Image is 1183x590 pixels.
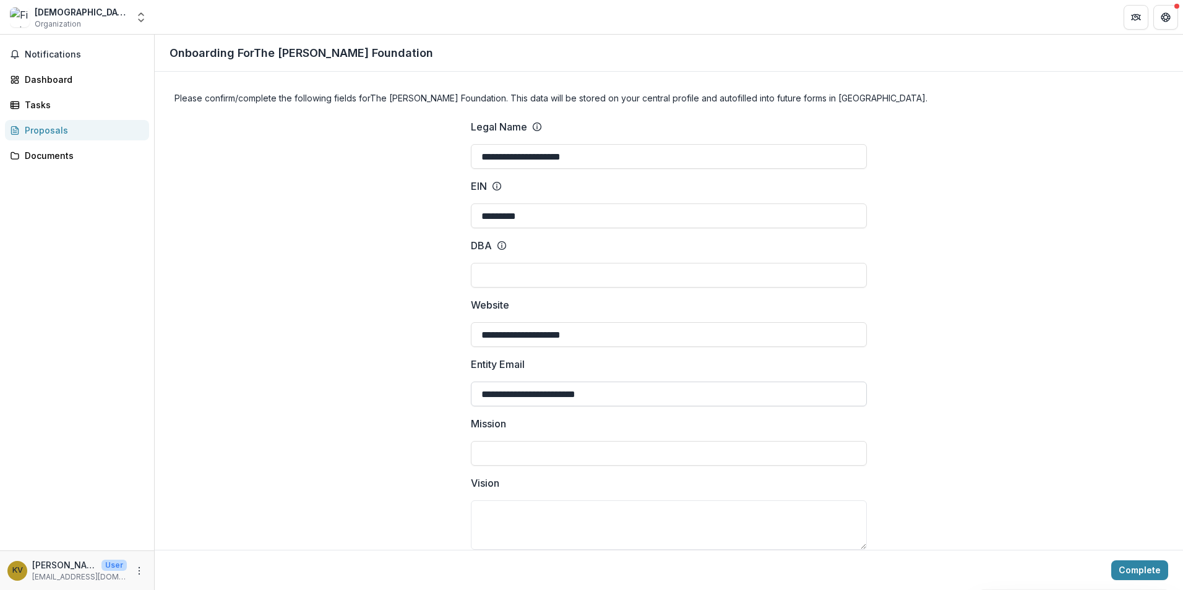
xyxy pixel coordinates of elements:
[1153,5,1178,30] button: Get Help
[25,124,139,137] div: Proposals
[471,238,492,253] p: DBA
[25,73,139,86] div: Dashboard
[471,297,509,312] p: Website
[25,49,144,60] span: Notifications
[471,179,487,194] p: EIN
[174,92,1163,105] h4: Please confirm/complete the following fields for The [PERSON_NAME] Foundation . This data will be...
[5,120,149,140] a: Proposals
[5,45,149,64] button: Notifications
[35,19,81,30] span: Organization
[5,145,149,166] a: Documents
[170,45,433,61] p: Onboarding For The [PERSON_NAME] Foundation
[25,149,139,162] div: Documents
[5,69,149,90] a: Dashboard
[5,95,149,115] a: Tasks
[25,98,139,111] div: Tasks
[132,5,150,30] button: Open entity switcher
[471,476,499,490] p: Vision
[471,357,525,372] p: Entity Email
[1124,5,1148,30] button: Partners
[35,6,127,19] div: [DEMOGRAPHIC_DATA]
[471,119,527,134] p: Legal Name
[32,558,97,571] p: [PERSON_NAME]
[132,563,147,578] button: More
[10,7,30,27] img: First Lutheran Church
[471,416,506,431] p: Mission
[12,566,23,575] div: Kathleen Vaughn
[32,571,127,583] p: [EMAIL_ADDRESS][DOMAIN_NAME]
[101,560,127,571] p: User
[1111,560,1168,580] button: Complete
